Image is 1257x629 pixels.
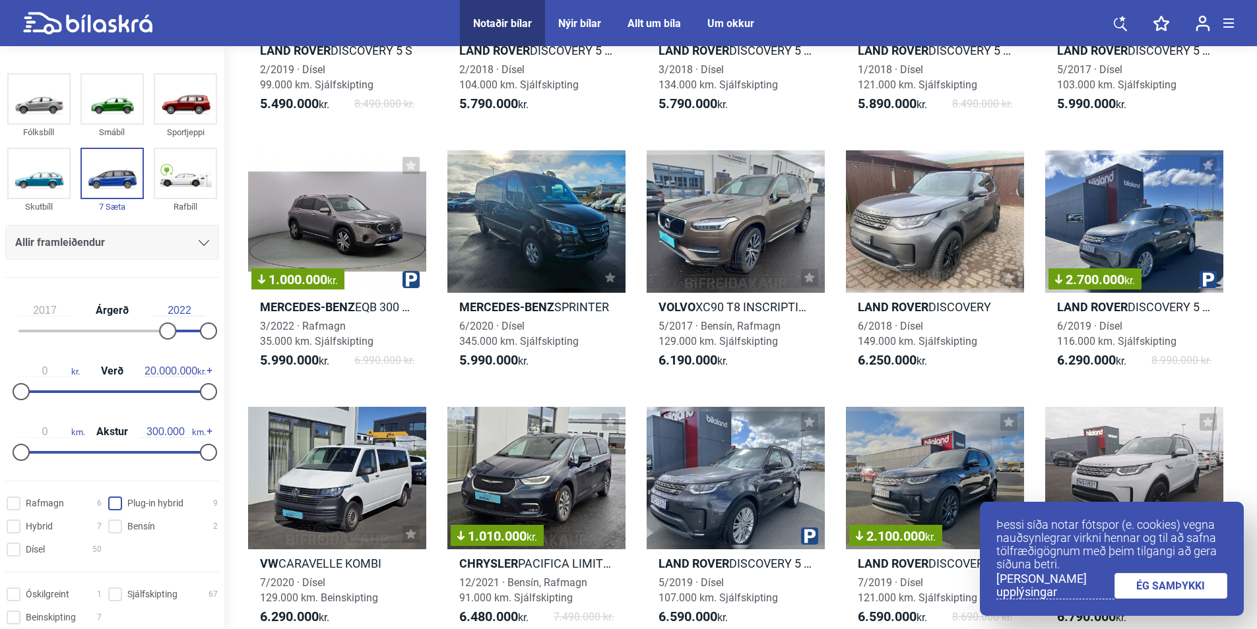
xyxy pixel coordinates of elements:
b: 6.590.000 [858,609,917,624]
b: 6.250.000 [858,352,917,368]
b: 5.990.000 [459,352,518,368]
div: Nýir bílar [558,17,601,30]
img: user-login.svg [1196,15,1210,32]
span: kr. [145,365,206,377]
b: Land Rover [659,44,729,57]
span: kr. [1057,96,1126,112]
b: 6.480.000 [459,609,518,624]
span: 5/2017 · Bensín, Rafmagn 129.000 km. Sjálfskipting [659,320,781,347]
h2: DISCOVERY 5 HSE [846,556,1024,571]
h2: PACIFICA LIMITED HYBRID PLUG IN 7 SÆTA [447,556,626,571]
b: 5.990.000 [1057,96,1116,111]
span: Sjálfskipting [127,587,177,601]
span: kr. [925,531,936,543]
span: 8.490.000 kr. [952,96,1012,112]
span: kr. [659,353,728,369]
span: kr. [858,353,927,369]
span: 2/2018 · Dísel 104.000 km. Sjálfskipting [459,63,579,91]
b: Volvo [659,300,695,314]
span: 8.990.000 kr. [1151,353,1211,369]
div: Smábíl [81,125,144,140]
span: 5/2019 · Dísel 107.000 km. Sjálfskipting [659,576,778,604]
span: 1/2018 · Dísel 121.000 km. Sjálfskipting [858,63,977,91]
span: 6/2018 · Dísel 149.000 km. Sjálfskipting [858,320,977,347]
span: Óskilgreint [26,587,69,601]
span: Plug-in hybrid [127,496,183,510]
h2: SPRINTER [447,299,626,314]
span: Beinskipting [26,611,76,624]
b: Chrysler [459,556,518,570]
span: kr. [858,609,927,625]
span: 2.100.000 [856,529,936,543]
span: 6/2019 · Dísel 116.000 km. Sjálfskipting [1057,320,1176,347]
span: kr. [1057,609,1126,625]
span: kr. [18,365,80,377]
a: Mercedes-BenzSPRINTER6/2020 · Dísel345.000 km. Sjálfskipting5.990.000kr. [447,150,626,380]
span: kr. [459,96,529,112]
span: 7/2019 · Dísel 121.000 km. Sjálfskipting [858,576,977,604]
span: Verð [98,366,127,376]
a: Notaðir bílar [473,17,532,30]
span: 1 [97,587,102,601]
span: 6.990.000 kr. [354,353,414,369]
span: kr. [1124,274,1135,287]
b: Land Rover [858,300,928,314]
b: 5.890.000 [858,96,917,111]
span: Árgerð [92,305,132,316]
span: 9 [213,496,218,510]
span: kr. [459,353,529,369]
span: 50 [92,543,102,556]
span: 6/2020 · Dísel 345.000 km. Sjálfskipting [459,320,579,347]
h2: DISCOVERY [846,299,1024,314]
span: 6 [97,496,102,510]
a: VolvoXC90 T8 INSCRIPTION5/2017 · Bensín, Rafmagn129.000 km. Sjálfskipting6.190.000kr. [647,150,825,380]
b: 6.290.000 [1057,352,1116,368]
span: Rafmagn [26,496,64,510]
a: 1.000.000kr.Mercedes-BenzEQB 300 4MATIC PROGRESSIVE3/2022 · Rafmagn35.000 km. Sjálfskipting5.990.... [248,150,426,380]
b: Land Rover [858,44,928,57]
span: 3/2022 · Rafmagn 35.000 km. Sjálfskipting [260,320,373,347]
b: Land Rover [1057,300,1128,314]
a: ÉG SAMÞYKKI [1114,573,1228,599]
b: Land Rover [260,44,331,57]
a: 2.700.000kr.Land RoverDISCOVERY 5 HSE6/2019 · Dísel116.000 km. Sjálfskipting6.290.000kr.8.990.000... [1045,150,1223,380]
span: 1.010.000 [457,529,537,543]
b: Land Rover [659,556,729,570]
img: parking.png [801,527,818,545]
span: 7 [97,611,102,624]
h2: EQB 300 4MATIC PROGRESSIVE [248,299,426,314]
img: parking.png [1200,271,1217,288]
span: Dísel [26,543,45,556]
span: km. [18,426,85,438]
span: Akstur [93,427,131,437]
span: kr. [659,96,728,112]
span: kr. [527,531,537,543]
h2: DISCOVERY 5 HSE [647,43,825,58]
span: 2.700.000 [1055,273,1135,286]
span: 7 [97,520,102,533]
span: kr. [858,96,927,112]
h2: DISCOVERY 5 HSE [846,43,1024,58]
span: 5/2017 · Dísel 103.000 km. Sjálfskipting [1057,63,1176,91]
b: 6.190.000 [659,352,717,368]
h2: DISCOVERY 5 SE [647,556,825,571]
b: VW [260,556,278,570]
a: Allt um bíla [628,17,681,30]
a: Um okkur [707,17,754,30]
b: Land Rover [1057,44,1128,57]
p: Þessi síða notar fótspor (e. cookies) vegna nauðsynlegrar virkni hennar og til að safna tölfræðig... [996,518,1227,571]
span: kr. [327,274,338,287]
span: kr. [260,609,329,625]
span: 7.490.000 kr. [554,609,614,625]
div: Sportjeppi [154,125,217,140]
div: Rafbíll [154,199,217,214]
a: [PERSON_NAME] upplýsingar [996,572,1114,599]
span: kr. [459,609,529,625]
span: kr. [659,609,728,625]
a: Land RoverDISCOVERY6/2018 · Dísel149.000 km. Sjálfskipting6.250.000kr. [846,150,1024,380]
img: parking.png [403,271,420,288]
span: 1.000.000 [258,273,338,286]
h2: CARAVELLE KOMBI [248,556,426,571]
span: 2 [213,520,218,533]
